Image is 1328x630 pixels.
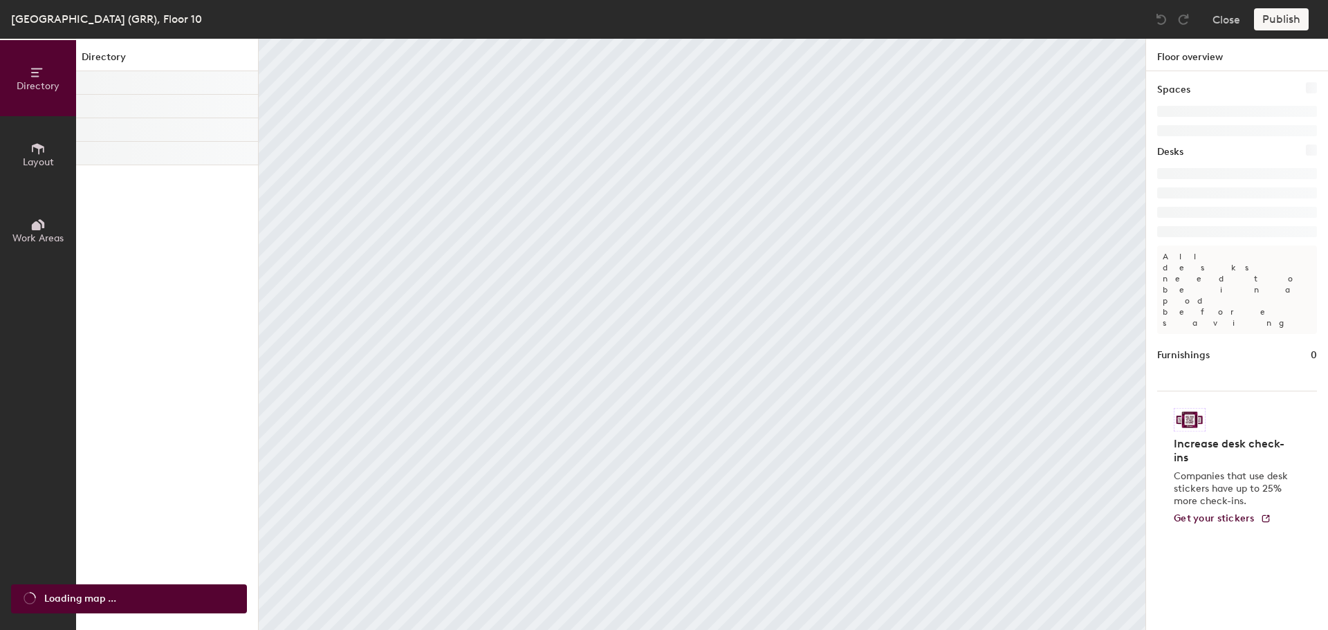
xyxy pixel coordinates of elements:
[1157,245,1317,334] p: All desks need to be in a pod before saving
[1157,145,1183,160] h1: Desks
[1177,12,1190,26] img: Redo
[1157,82,1190,98] h1: Spaces
[1154,12,1168,26] img: Undo
[1174,512,1255,524] span: Get your stickers
[44,591,116,606] span: Loading map ...
[76,50,258,71] h1: Directory
[23,156,54,168] span: Layout
[1311,348,1317,363] h1: 0
[1174,470,1292,508] p: Companies that use desk stickers have up to 25% more check-ins.
[259,39,1145,630] canvas: Map
[1174,437,1292,465] h4: Increase desk check-ins
[1174,513,1271,525] a: Get your stickers
[1174,408,1206,432] img: Sticker logo
[1146,39,1328,71] h1: Floor overview
[1157,348,1210,363] h1: Furnishings
[17,80,59,92] span: Directory
[1212,8,1240,30] button: Close
[12,232,64,244] span: Work Areas
[11,10,202,28] div: [GEOGRAPHIC_DATA] (GRR), Floor 10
